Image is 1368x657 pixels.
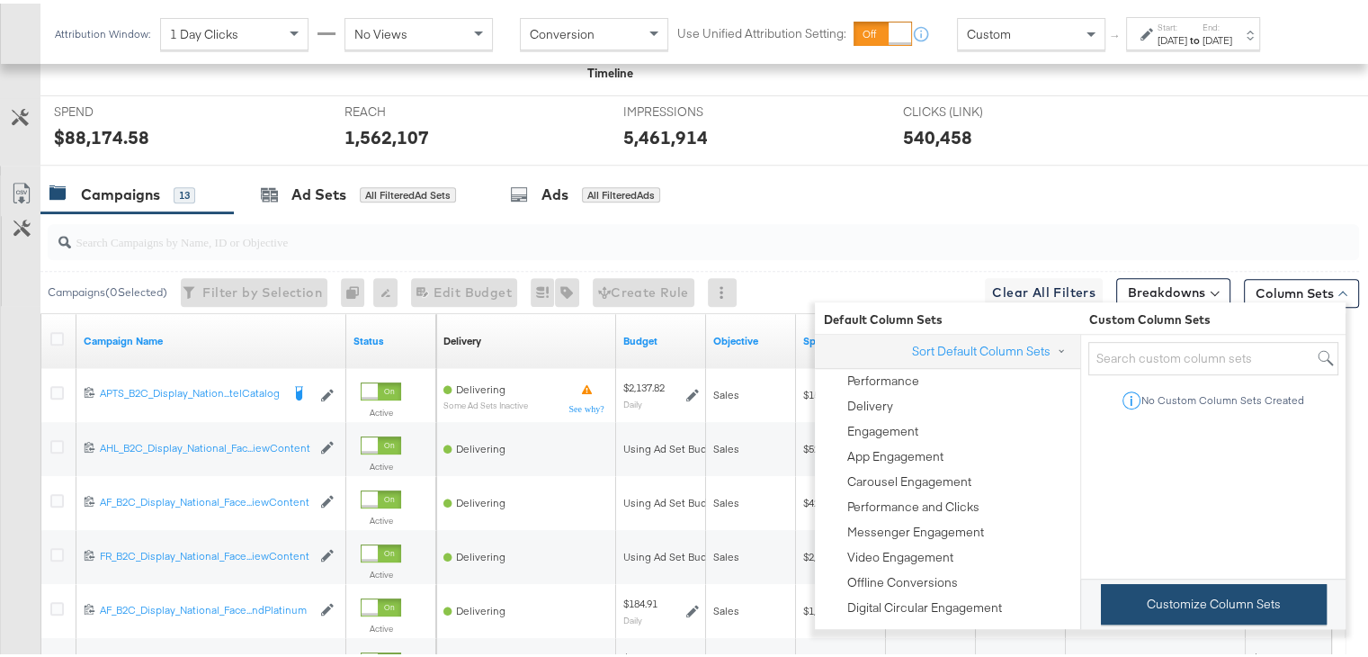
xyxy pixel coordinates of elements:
[623,121,708,147] div: 5,461,914
[847,419,918,436] div: Engagement
[361,619,401,631] label: Active
[361,511,401,523] label: Active
[1088,338,1338,372] input: Search custom column sets
[341,274,373,303] div: 0
[847,495,979,512] div: Performance and Clicks
[54,24,151,37] div: Attribution Window:
[847,520,984,537] div: Messenger Engagement
[100,382,280,400] a: APTS_B2C_Display_Nation...telCatalog
[100,491,311,506] div: AF_B2C_Display_National_Face...iewContent
[677,22,846,39] label: Use Unified Attribution Setting:
[967,22,1011,39] span: Custom
[623,492,723,507] div: Using Ad Set Budget
[1203,30,1232,44] div: [DATE]
[1116,274,1230,303] button: Breakdowns
[911,338,1073,357] button: Sort Default Column Sets
[456,492,505,506] span: Delivering
[353,330,429,345] a: Shows the current state of your Ad Campaign.
[847,394,893,411] div: Delivery
[903,100,1038,117] span: CLICKS (LINK)
[985,274,1103,303] button: Clear All Filters
[847,596,1002,613] div: Digital Circular Engagement
[100,545,311,561] a: FR_B2C_Display_National_Face...iewContent
[1158,30,1187,44] div: [DATE]
[847,545,953,562] div: Video Engagement
[815,308,1080,325] span: Default Column Sets
[100,437,311,453] a: AHL_B2C_Display_National_Fac...iewContent
[582,184,660,200] div: All Filtered Ads
[713,492,739,506] span: Sales
[54,100,189,117] span: SPEND
[81,181,160,202] div: Campaigns
[803,384,840,398] span: $15,305.03
[623,395,642,406] sub: Daily
[623,611,642,622] sub: Daily
[100,599,311,615] a: AF_B2C_Display_National_Face...ndPlatinum
[360,184,456,200] div: All Filtered Ad Sets
[1203,18,1232,30] label: End:
[71,213,1241,248] input: Search Campaigns by Name, ID or Objective
[713,384,739,398] span: Sales
[803,546,840,560] span: $2,662.82
[713,600,739,614] span: Sales
[1244,275,1359,304] button: Column Sets
[361,403,401,415] label: Active
[100,437,311,452] div: AHL_B2C_Display_National_Fac...iewContent
[174,184,195,200] div: 13
[456,600,505,614] span: Delivering
[903,121,972,147] div: 540,458
[100,599,311,614] div: AF_B2C_Display_National_Face...ndPlatinum
[48,281,167,297] div: Campaigns ( 0 Selected)
[291,181,346,202] div: Ad Sets
[803,492,840,506] span: $429.39
[456,546,505,560] span: Delivering
[992,278,1095,301] span: Clear All Filters
[443,330,481,345] div: Delivery
[170,22,238,39] span: 1 Day Clicks
[623,100,758,117] span: IMPRESSIONS
[100,491,311,507] a: AF_B2C_Display_National_Face...iewContent
[713,546,739,560] span: Sales
[361,565,401,577] label: Active
[100,545,311,560] div: FR_B2C_Display_National_Face...iewContent
[443,397,528,407] sub: Some Ad Sets Inactive
[847,470,971,487] div: Carousel Engagement
[623,546,723,561] div: Using Ad Set Budget
[443,330,481,345] a: Reflects the ability of your Ad Campaign to achieve delivery based on ad states, schedule and bud...
[623,438,723,453] div: Using Ad Set Budget
[344,121,429,147] div: 1,562,107
[713,438,739,452] span: Sales
[1187,30,1203,43] strong: to
[803,330,879,345] a: The total amount spent to date.
[847,445,943,462] div: App Engagement
[803,600,840,614] span: $1,327.06
[1140,391,1305,403] div: No Custom Column Sets Created
[623,377,665,391] div: $2,137.82
[456,438,505,452] span: Delivering
[344,100,479,117] span: REACH
[354,22,407,39] span: No Views
[361,457,401,469] label: Active
[84,330,339,345] a: Your campaign name.
[623,593,657,607] div: $184.91
[1107,31,1124,37] span: ↑
[847,369,919,386] div: Performance
[54,121,149,147] div: $88,174.58
[541,181,568,202] div: Ads
[587,61,633,78] div: Timeline
[530,22,595,39] span: Conversion
[803,438,840,452] span: $525.91
[623,330,699,345] a: The maximum amount you're willing to spend on your ads, on average each day or over the lifetime ...
[456,379,505,392] span: Delivering
[100,382,280,397] div: APTS_B2C_Display_Nation...telCatalog
[1158,18,1187,30] label: Start:
[1101,580,1327,621] button: Customize Column Sets
[713,330,789,345] a: Your campaign's objective.
[1080,308,1211,325] span: Custom Column Sets
[847,571,958,588] div: Offline Conversions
